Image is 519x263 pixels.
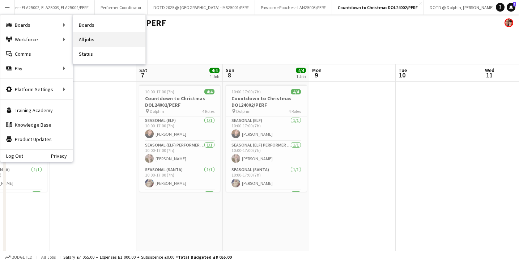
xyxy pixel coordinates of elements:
[0,103,73,118] a: Training Academy
[226,116,307,141] app-card-role: Seasonal (Elf)1/110:00-17:00 (7h)[PERSON_NAME]
[139,85,220,192] app-job-card: 10:00-17:00 (7h)4/4Countdown to Christmas DOL24002/PERF Dolphin4 RolesSeasonal (Elf)1/110:00-17:0...
[139,116,220,141] app-card-role: Seasonal (Elf)1/110:00-17:00 (7h)[PERSON_NAME]
[332,0,424,14] button: Countdown to Christmas DOL24002/PERF
[204,89,214,94] span: 4/4
[73,18,145,32] a: Boards
[139,166,220,190] app-card-role: Seasonal (Santa)1/110:00-17:00 (7h)[PERSON_NAME]
[226,166,307,190] app-card-role: Seasonal (Santa)1/110:00-17:00 (7h)[PERSON_NAME]
[95,0,148,14] button: Performer Coordinator
[209,68,220,73] span: 4/4
[226,67,234,73] span: Sun
[289,109,301,114] span: 4 Roles
[0,18,73,32] div: Boards
[0,32,73,47] div: Workforce
[399,67,407,73] span: Tue
[4,253,34,261] button: Budgeted
[73,47,145,61] a: Status
[231,89,261,94] span: 10:00-17:00 (7h)
[145,89,174,94] span: 10:00-17:00 (7h)
[226,85,307,192] app-job-card: 10:00-17:00 (7h)4/4Countdown to Christmas DOL24002/PERF Dolphin4 RolesSeasonal (Elf)1/110:00-17:0...
[296,68,306,73] span: 4/4
[0,118,73,132] a: Knowledge Base
[139,190,220,215] app-card-role: Project Manager1/1
[73,32,145,47] a: All jobs
[0,47,73,61] a: Comms
[138,71,147,79] span: 7
[202,109,214,114] span: 4 Roles
[484,71,494,79] span: 11
[225,71,234,79] span: 8
[255,0,332,14] button: Pawsome Pooches - LAN25003/PERF
[226,141,307,166] app-card-role: Seasonal (Elf) Performer Manager1/110:00-17:00 (7h)[PERSON_NAME]
[63,254,231,260] div: Salary £7 055.00 + Expenses £1 000.00 + Subsistence £0.00 =
[505,18,513,27] app-user-avatar: Performer Department
[40,254,57,260] span: All jobs
[226,95,307,108] h3: Countdown to Christmas DOL24002/PERF
[178,254,231,260] span: Total Budgeted £8 055.00
[139,67,147,73] span: Sat
[0,132,73,147] a: Product Updates
[311,71,322,79] span: 9
[507,3,515,12] a: 1
[291,89,301,94] span: 4/4
[236,109,251,114] span: Dolphin
[0,153,23,159] a: Log Out
[296,74,306,79] div: 1 Job
[150,109,164,114] span: Dolphin
[148,0,255,14] button: DOTD 2025 @ [GEOGRAPHIC_DATA] - MS25001/PERF
[397,71,407,79] span: 10
[12,255,33,260] span: Budgeted
[0,61,73,76] div: Pay
[513,2,516,7] span: 1
[139,95,220,108] h3: Countdown to Christmas DOL24002/PERF
[51,153,73,159] a: Privacy
[139,141,220,166] app-card-role: Seasonal (Elf) Performer Manager1/110:00-17:00 (7h)[PERSON_NAME]
[210,74,219,79] div: 1 Job
[226,190,307,215] app-card-role: Project Manager1/1
[312,67,322,73] span: Mon
[485,67,494,73] span: Wed
[0,82,73,97] div: Platform Settings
